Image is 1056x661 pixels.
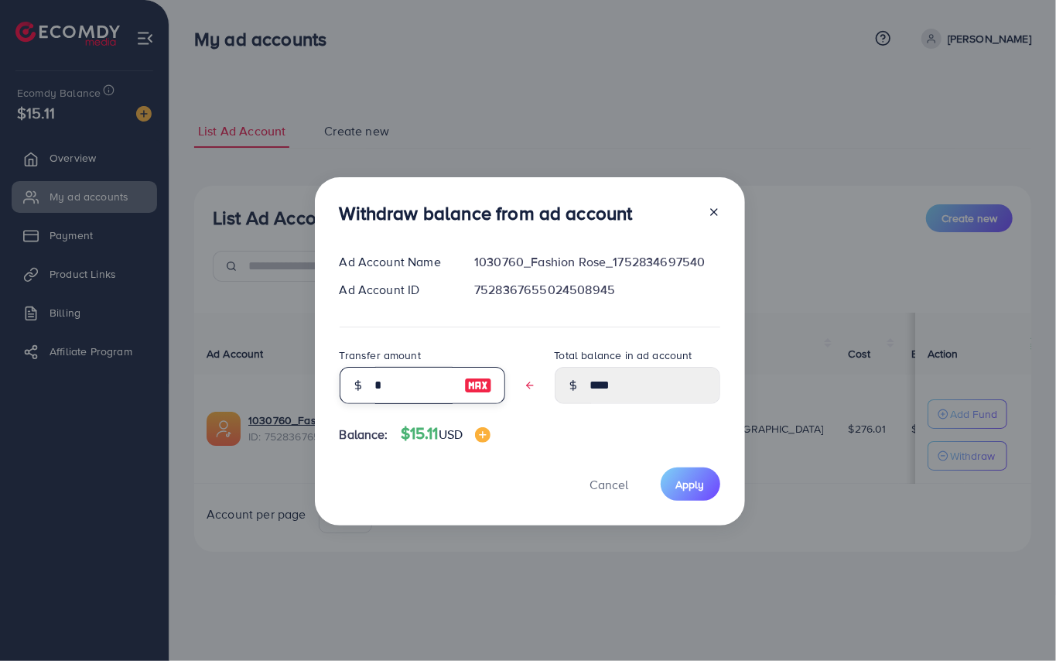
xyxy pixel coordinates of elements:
[340,348,421,363] label: Transfer amount
[571,467,648,501] button: Cancel
[464,376,492,395] img: image
[990,591,1044,649] iframe: Chat
[340,202,633,224] h3: Withdraw balance from ad account
[462,281,732,299] div: 7528367655024508945
[590,476,629,493] span: Cancel
[475,427,490,443] img: image
[327,253,463,271] div: Ad Account Name
[401,424,490,444] h4: $15.11
[340,426,388,444] span: Balance:
[327,281,463,299] div: Ad Account ID
[462,253,732,271] div: 1030760_Fashion Rose_1752834697540
[555,348,692,363] label: Total balance in ad account
[676,477,705,492] span: Apply
[439,426,463,443] span: USD
[661,467,720,501] button: Apply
